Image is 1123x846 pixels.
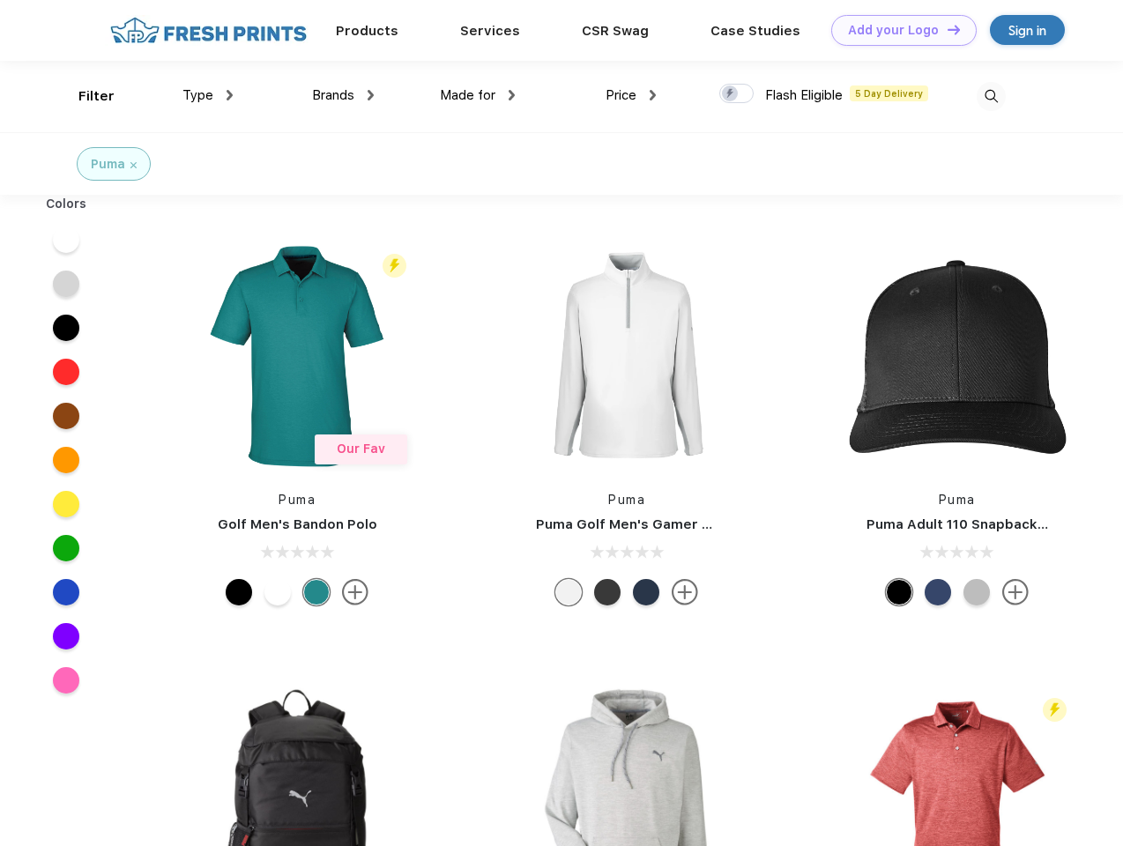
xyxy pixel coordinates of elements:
[342,579,368,605] img: more.svg
[78,86,115,107] div: Filter
[383,254,406,278] img: flash_active_toggle.svg
[606,87,636,103] span: Price
[594,579,621,605] div: Puma Black
[536,516,814,532] a: Puma Golf Men's Gamer Golf Quarter-Zip
[130,162,137,168] img: filter_cancel.svg
[963,579,990,605] div: Quarry with Brt Whit
[925,579,951,605] div: Peacoat with Qut Shd
[264,579,291,605] div: Bright White
[948,25,960,34] img: DT
[279,493,316,507] a: Puma
[336,23,398,39] a: Products
[582,23,649,39] a: CSR Swag
[939,493,976,507] a: Puma
[312,87,354,103] span: Brands
[990,15,1065,45] a: Sign in
[105,15,312,46] img: fo%20logo%202.webp
[840,239,1075,473] img: func=resize&h=266
[848,23,939,38] div: Add your Logo
[182,87,213,103] span: Type
[555,579,582,605] div: Bright White
[850,85,928,101] span: 5 Day Delivery
[608,493,645,507] a: Puma
[765,87,843,103] span: Flash Eligible
[303,579,330,605] div: Green Lagoon
[368,90,374,100] img: dropdown.png
[886,579,912,605] div: Pma Blk Pma Blk
[440,87,495,103] span: Made for
[227,90,233,100] img: dropdown.png
[977,82,1006,111] img: desktop_search.svg
[180,239,414,473] img: func=resize&h=266
[226,579,252,605] div: Puma Black
[650,90,656,100] img: dropdown.png
[633,579,659,605] div: Navy Blazer
[672,579,698,605] img: more.svg
[337,442,385,456] span: Our Fav
[218,516,377,532] a: Golf Men's Bandon Polo
[460,23,520,39] a: Services
[1008,20,1046,41] div: Sign in
[509,239,744,473] img: func=resize&h=266
[1043,698,1067,722] img: flash_active_toggle.svg
[509,90,515,100] img: dropdown.png
[33,195,100,213] div: Colors
[1002,579,1029,605] img: more.svg
[91,155,125,174] div: Puma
